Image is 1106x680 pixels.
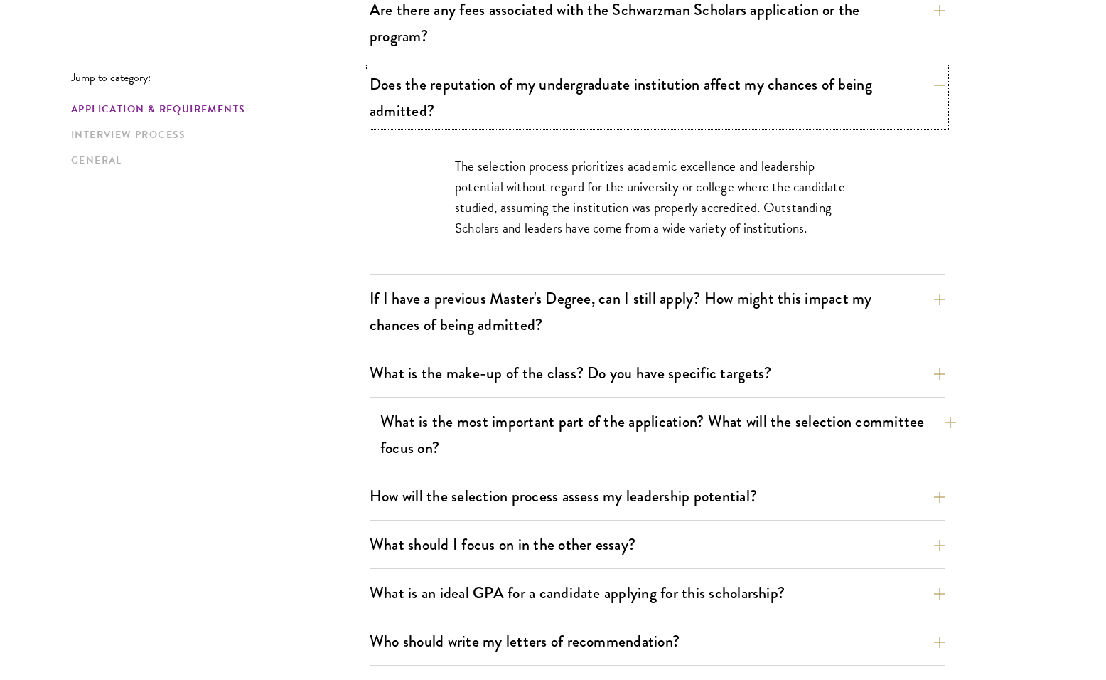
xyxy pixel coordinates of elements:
p: The selection process prioritizes academic excellence and leadership potential without regard for... [455,156,860,238]
button: What should I focus on in the other essay? [370,528,945,561]
button: What is an ideal GPA for a candidate applying for this scholarship? [370,577,945,609]
p: Jump to category: [71,71,370,84]
button: Who should write my letters of recommendation? [370,625,945,657]
button: Does the reputation of my undergraduate institution affect my chances of being admitted? [370,68,945,127]
button: If I have a previous Master's Degree, can I still apply? How might this impact my chances of bein... [370,282,945,341]
button: How will the selection process assess my leadership potential? [370,480,945,512]
button: What is the make-up of the class? Do you have specific targets? [370,357,945,389]
a: Application & Requirements [71,102,361,117]
button: What is the most important part of the application? What will the selection committee focus on? [380,405,956,464]
a: General [71,153,361,168]
a: Interview Process [71,127,361,142]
